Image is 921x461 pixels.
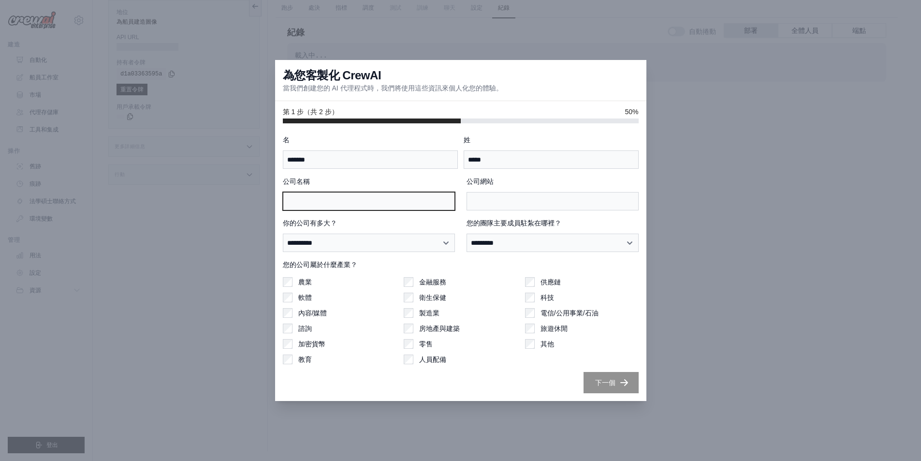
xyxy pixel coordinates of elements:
[419,309,439,317] font: 製造業
[464,136,470,144] font: 姓
[298,278,312,286] font: 農業
[419,278,446,286] font: 金融服務
[595,379,615,387] font: 下一個
[873,415,921,461] iframe: 聊天小工具
[467,219,561,227] font: 您的團隊主要成員駐紮在哪裡？
[467,178,494,185] font: 公司網站
[625,108,638,116] font: 50%
[298,340,325,348] font: 加密貨幣
[298,356,312,363] font: 教育
[541,294,554,301] font: 科技
[283,219,337,227] font: 你的公司有多大？
[541,309,599,317] font: 電信/公用事業/石油
[298,309,327,317] font: 內容/媒體
[419,356,446,363] font: 人員配備
[283,136,290,144] font: 名
[541,278,561,286] font: 供應鏈
[419,294,446,301] font: 衛生保健
[541,340,554,348] font: 其他
[541,325,568,332] font: 旅遊休閒
[419,340,433,348] font: 零售
[283,178,310,185] font: 公司名稱
[283,261,357,268] font: 您的公司屬於什麼產業？
[298,325,312,332] font: 諮詢
[283,84,503,92] font: 當我們創建您的 AI 代理程式時，我們將使用這些資訊來個人化您的體驗。
[283,69,381,82] font: 為您客製化 CrewAI
[298,294,312,301] font: 軟體
[419,325,460,332] font: 房地產與建築
[283,108,338,116] font: 第 1 步（共 2 步）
